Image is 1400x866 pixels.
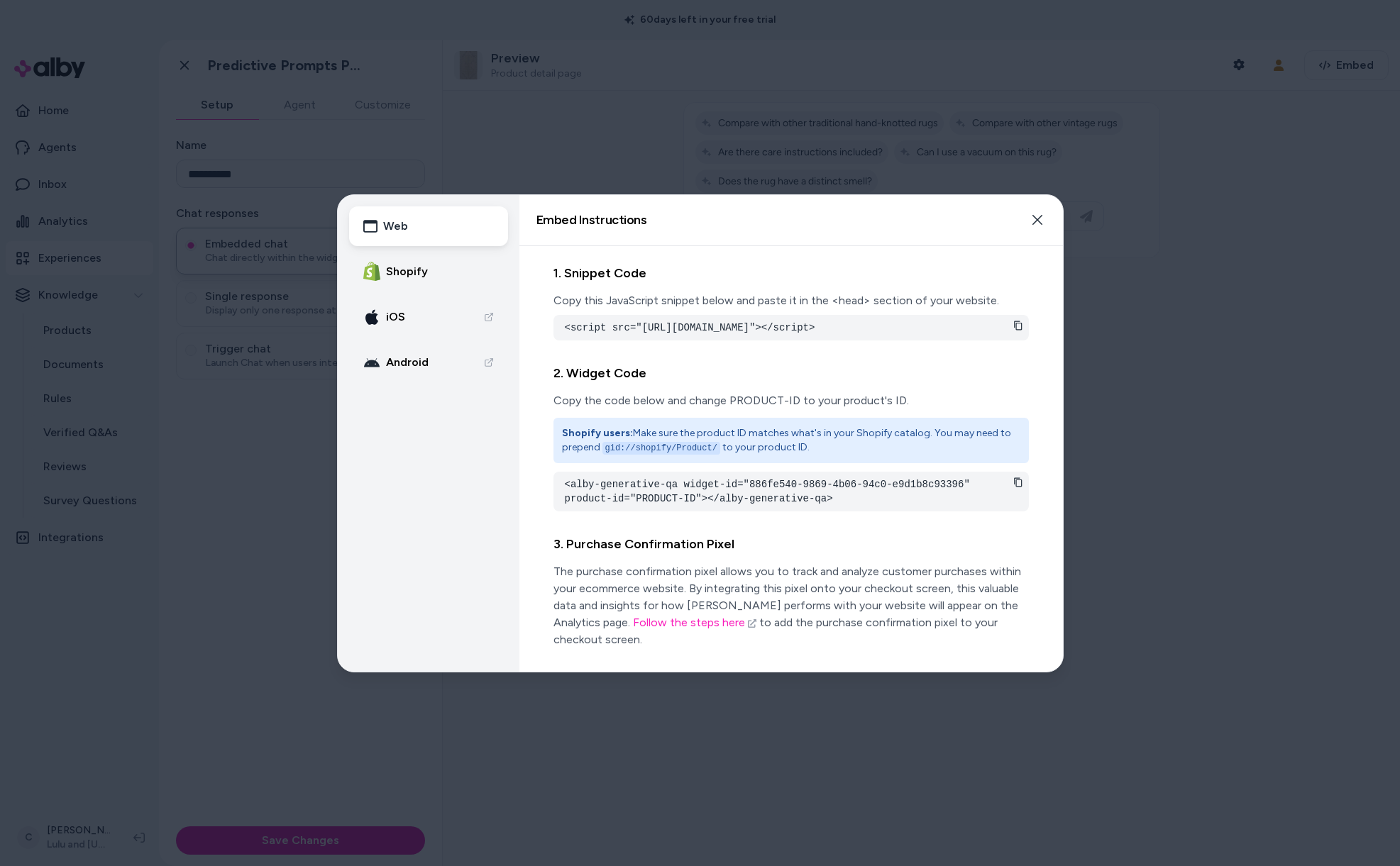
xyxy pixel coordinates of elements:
h2: 1. Snippet Code [553,263,1029,284]
img: Shopify Logo [363,262,380,281]
p: The purchase confirmation pixel allows you to track and analyze customer purchases within your ec... [553,563,1029,648]
p: Copy the code below and change PRODUCT-ID to your product's ID. [553,392,1029,409]
p: Copy this JavaScript snippet below and paste it in the <head> section of your website. [553,292,1029,309]
h2: Embed Instructions [536,213,647,226]
button: Web [349,206,508,246]
a: android Android [349,343,508,382]
img: android [363,354,380,371]
strong: Shopify users: [562,427,633,439]
div: Android [363,354,429,371]
pre: <alby-generative-qa widget-id="886fe540-9869-4b06-94c0-e9d1b8c93396" product-id="PRODUCT-ID"></al... [565,477,1018,506]
div: iOS [363,309,405,326]
h2: 2. Widget Code [553,363,1029,384]
p: Make sure the product ID matches what's in your Shopify catalog. You may need to prepend to your ... [562,426,1020,455]
img: apple-icon [363,309,380,326]
pre: <script src="[URL][DOMAIN_NAME]"></script> [565,321,1018,335]
a: apple-icon iOS [349,297,508,337]
button: Shopify [349,252,508,292]
a: Follow the steps here [633,616,756,629]
code: gid://shopify/Product/ [602,442,720,455]
h2: 3. Purchase Confirmation Pixel [553,534,1029,555]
